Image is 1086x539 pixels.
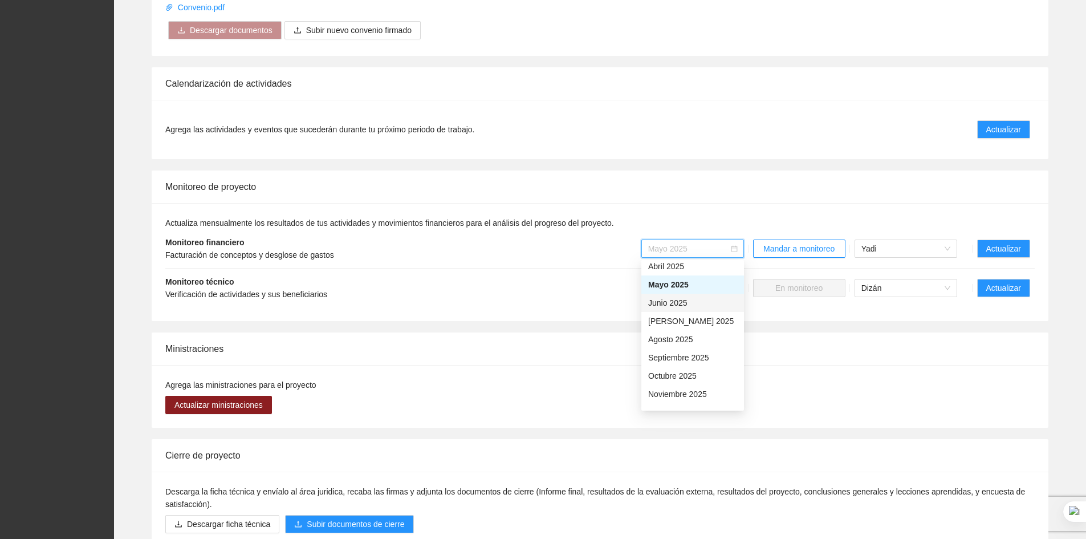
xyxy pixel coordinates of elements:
[641,312,744,330] div: Julio 2025
[165,380,316,390] span: Agrega las ministraciones para el proyecto
[763,242,835,255] span: Mandar a monitoreo
[165,400,272,410] a: Actualizar ministraciones
[174,399,263,411] span: Actualizar ministraciones
[648,260,737,273] div: Abril 2025
[168,21,282,39] button: downloadDescargar documentos
[165,123,474,136] span: Agrega las actividades y eventos que sucederán durante tu próximo periodo de trabajo.
[177,26,185,35] span: download
[861,279,950,297] span: Dizán
[165,396,272,414] button: Actualizar ministraciones
[648,240,737,257] span: Mayo 2025
[641,348,744,367] div: Septiembre 2025
[648,315,737,327] div: [PERSON_NAME] 2025
[165,218,614,228] span: Actualiza mensualmente los resultados de tus actividades y movimientos financieros para el anális...
[190,24,272,37] span: Descargar documentos
[187,518,270,530] span: Descargar ficha técnica
[648,370,737,382] div: Octubre 2025
[648,351,737,364] div: Septiembre 2025
[648,406,737,419] div: Diciembre 2025
[307,518,404,530] span: Subir documentos de cierre
[648,278,737,291] div: Mayo 2025
[165,277,234,286] strong: Monitoreo técnico
[285,515,413,533] button: uploadSubir documentos de cierre
[986,123,1021,136] span: Actualizar
[641,367,744,385] div: Octubre 2025
[165,520,279,529] a: downloadDescargar ficha técnica
[165,487,1025,509] span: Descarga la ficha técnica y envíalo al área juridica, recaba las firmas y adjunta los documentos ...
[165,238,244,247] strong: Monitoreo financiero
[165,290,327,299] span: Verificación de actividades y sus beneficiarios
[648,388,737,400] div: Noviembre 2025
[165,515,279,533] button: downloadDescargar ficha técnica
[641,403,744,422] div: Diciembre 2025
[306,24,412,37] span: Subir nuevo convenio firmado
[165,250,334,260] span: Facturación de conceptos y desglose de gastos
[977,240,1030,258] button: Actualizar
[648,333,737,346] div: Agosto 2025
[641,385,744,403] div: Noviembre 2025
[165,3,173,11] span: paper-clip
[285,520,413,529] span: uploadSubir documentos de cierre
[986,282,1021,294] span: Actualizar
[294,520,302,529] span: upload
[165,171,1035,203] div: Monitoreo de proyecto
[165,439,1035,472] div: Cierre de proyecto
[977,279,1030,297] button: Actualizar
[641,294,744,312] div: Junio 2025
[284,21,421,39] button: uploadSubir nuevo convenio firmado
[641,330,744,348] div: Agosto 2025
[165,3,227,12] a: Convenio.pdf
[641,275,744,294] div: Mayo 2025
[174,520,182,529] span: download
[284,26,421,35] span: uploadSubir nuevo convenio firmado
[165,67,1035,100] div: Calendarización de actividades
[648,297,737,309] div: Junio 2025
[731,245,738,252] span: calendar
[165,333,1035,365] div: Ministraciones
[977,120,1030,139] button: Actualizar
[753,240,845,258] button: Mandar a monitoreo
[294,26,302,35] span: upload
[986,242,1021,255] span: Actualizar
[861,240,950,257] span: Yadi
[641,257,744,275] div: Abril 2025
